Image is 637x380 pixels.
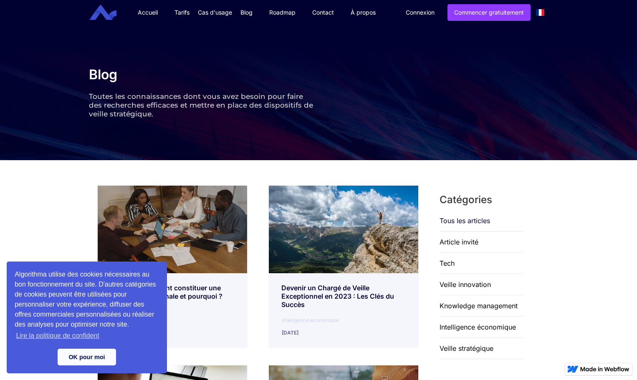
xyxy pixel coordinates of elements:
[282,317,418,323] div: Intelligence économique
[15,269,159,342] span: Algorithma utilise des cookies nécessaires au bon fonctionnement du site. D'autres catégories de ...
[281,284,406,309] div: Devenir un Chargé de Veille Exceptionnel en 2023 : Les Clés du Succès
[440,194,548,206] h3: Catégories
[269,186,418,273] img: Devenir un Chargé de Veille Exceptionnel en 2023 : Les Clés du Succès
[7,262,167,373] div: cookieconsent
[440,338,493,359] a: Veille stratégique
[98,186,247,273] img: En 2023, Comment constituer une Équipe Internationale et pourquoi ?
[58,349,116,365] a: dismiss cookie message
[111,315,247,330] div: [DATE]
[111,309,247,315] div: Article invité
[110,277,235,300] a: En 2023, Comment constituer une Équipe Internationale et pourquoi ?
[96,5,123,20] a: home
[580,367,629,372] img: Made in Webflow
[399,5,441,20] a: Connexion
[447,4,531,21] a: Commencer gratuitement
[440,317,516,337] a: Intelligence économique
[89,92,313,118] span: Toutes les connaissances dont vous avez besoin pour faire des recherches efficaces et mettre en p...
[89,65,314,84] h1: Blog
[282,323,418,338] div: [DATE]
[440,216,490,225] a: Tous les articles
[440,232,478,252] a: Article invité
[440,274,491,295] a: Veille innovation
[15,330,101,342] a: learn more about cookies
[281,277,406,309] a: Devenir un Chargé de Veille Exceptionnel en 2023 : Les Clés du Succès
[110,284,235,300] div: En 2023, Comment constituer une Équipe Internationale et pourquoi ?
[440,253,455,274] a: Tech
[198,8,232,17] div: Cas d'usage
[440,295,518,316] a: Knowledge management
